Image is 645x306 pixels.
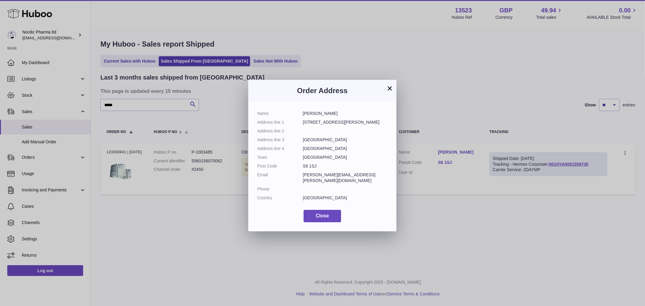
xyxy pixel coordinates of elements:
dd: [GEOGRAPHIC_DATA] [303,195,388,201]
dd: [PERSON_NAME][EMAIL_ADDRESS][PERSON_NAME][DOMAIN_NAME] [303,172,388,184]
dt: Town [257,155,303,160]
dd: [GEOGRAPHIC_DATA] [303,155,388,160]
dt: Phone [257,186,303,192]
button: × [386,85,393,92]
dd: [GEOGRAPHIC_DATA] [303,137,388,143]
dt: Address line 2 [257,128,303,134]
dt: Address line 3 [257,137,303,143]
h3: Order Address [257,86,387,96]
dd: [GEOGRAPHIC_DATA] [303,146,388,151]
dt: Email [257,172,303,184]
dt: Address line 4 [257,146,303,151]
dt: Country [257,195,303,201]
span: Close [316,213,329,218]
button: Close [304,210,341,222]
dt: Name [257,111,303,116]
dd: S6 1SJ [303,163,388,169]
dd: [PERSON_NAME] [303,111,388,116]
dt: Post Code [257,163,303,169]
dd: [STREET_ADDRESS][PERSON_NAME] [303,119,388,125]
dt: Address line 1 [257,119,303,125]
